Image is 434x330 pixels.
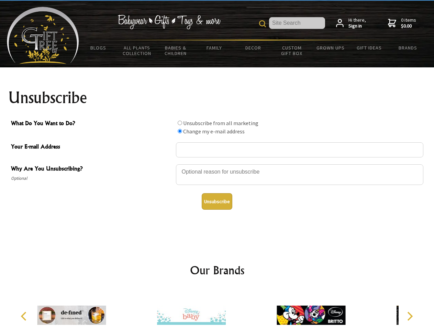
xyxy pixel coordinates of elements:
span: Your E-mail Address [11,142,173,152]
h1: Unsubscribe [8,89,426,106]
strong: $0.00 [401,23,416,29]
input: Your E-mail Address [176,142,423,157]
a: Brands [389,41,427,55]
span: 0 items [401,17,416,29]
a: Babies & Children [156,41,195,60]
img: Babyware - Gifts - Toys and more... [7,7,79,64]
span: Optional [11,174,173,183]
a: Hi there,Sign in [336,17,366,29]
a: Decor [234,41,272,55]
img: product search [259,20,266,27]
button: Unsubscribe [202,193,232,210]
input: What Do You Want to Do? [178,121,182,125]
span: Hi there, [348,17,366,29]
a: All Plants Collection [118,41,157,60]
button: Previous [17,309,32,324]
a: 0 items$0.00 [388,17,416,29]
span: What Do You Want to Do? [11,119,173,129]
a: Custom Gift Box [272,41,311,60]
button: Next [402,309,417,324]
label: Change my e-mail address [183,128,245,135]
input: What Do You Want to Do? [178,129,182,133]
a: Gift Ideas [350,41,389,55]
input: Site Search [269,17,325,29]
textarea: Why Are You Unsubscribing? [176,164,423,185]
span: Why Are You Unsubscribing? [11,164,173,174]
a: BLOGS [79,41,118,55]
label: Unsubscribe from all marketing [183,120,258,126]
h2: Our Brands [14,262,421,278]
img: Babywear - Gifts - Toys & more [118,15,221,29]
a: Family [195,41,234,55]
strong: Sign in [348,23,366,29]
a: Grown Ups [311,41,350,55]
